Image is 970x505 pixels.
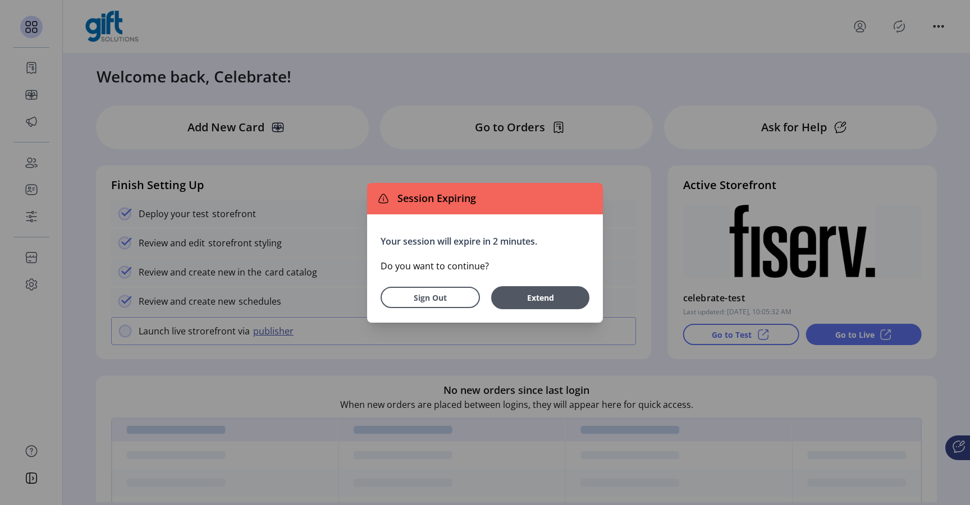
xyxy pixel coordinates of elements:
[497,292,584,304] span: Extend
[491,286,589,309] button: Extend
[381,287,480,308] button: Sign Out
[381,235,589,248] p: Your session will expire in 2 minutes.
[381,259,589,273] p: Do you want to continue?
[395,292,465,304] span: Sign Out
[393,191,476,206] span: Session Expiring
